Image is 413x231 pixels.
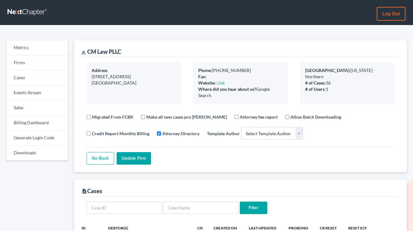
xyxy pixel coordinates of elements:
a: Events Stream [6,85,68,100]
b: Where did you hear about us? [198,86,256,92]
div: 1 [305,86,389,92]
label: Make all new cases pro [PERSON_NAME] [146,114,227,120]
input: Filter [240,202,267,214]
div: [US_STATE] - Northern [305,67,389,80]
div: 36 [305,80,389,86]
b: # of Cases: [305,80,326,85]
label: Attorney fee report [240,114,278,120]
b: Website: [198,80,216,85]
i: description [82,188,87,194]
b: Phone: [198,68,212,73]
b: Address [92,68,108,73]
label: Template Author [207,130,240,137]
a: Link [217,80,225,85]
a: Sales [6,100,68,115]
div: [STREET_ADDRESS] [92,74,176,80]
b: Fax: [198,74,207,79]
i: gavel [82,50,86,55]
a: Billing Dashboard [6,115,68,131]
input: Case Name [163,202,238,214]
a: Metrics [6,40,68,55]
a: Firms [6,55,68,70]
label: Migrated From FCBK [92,114,133,120]
a: Go Back [87,152,114,165]
a: Generate Login Code [6,131,68,146]
div: Google Search [198,86,282,99]
input: Update Firm [117,152,151,165]
input: Case ID [87,202,162,214]
div: CM Law PLLC [82,48,121,55]
a: Cases [6,70,68,85]
label: Attorney Directory [162,130,199,137]
b: [GEOGRAPHIC_DATA]: [305,68,350,73]
b: # of Users: [305,86,326,92]
div: Cases [82,187,102,195]
label: Credit Report Monthly Billing [92,130,149,137]
div: [PHONE_NUMBER] [198,67,282,74]
a: Downloads [6,146,68,161]
label: Allow Batch Downloading [290,114,341,120]
a: Log out [377,7,405,21]
div: [GEOGRAPHIC_DATA] [92,80,176,86]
